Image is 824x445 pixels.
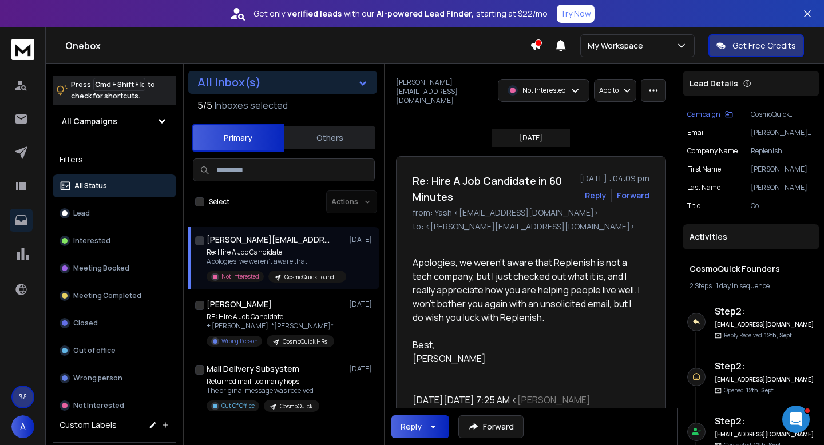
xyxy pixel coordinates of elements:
[716,281,770,291] span: 1 day in sequence
[253,8,548,19] p: Get only with our starting at $22/mo
[751,110,815,119] p: CosmoQuick Founders
[751,201,815,210] p: Co-Founder/Author/Speaker
[62,116,117,127] h1: All Campaigns
[284,125,375,150] button: Others
[188,71,377,94] button: All Inbox(s)
[53,229,176,252] button: Interested
[53,339,176,362] button: Out of office
[207,234,332,245] h1: [PERSON_NAME][EMAIL_ADDRESS][DOMAIN_NAME]
[53,284,176,307] button: Meeting Completed
[73,319,98,328] p: Closed
[683,224,819,249] div: Activities
[73,264,129,273] p: Meeting Booked
[207,321,344,331] p: + [PERSON_NAME]. *[PERSON_NAME]* Manager
[413,338,640,365] div: Best, [PERSON_NAME]
[751,183,815,192] p: [PERSON_NAME]
[690,263,813,275] h1: CosmoQuick Founders
[751,146,815,156] p: Replenish
[73,291,141,300] p: Meeting Completed
[221,337,257,345] p: Wrong Person
[53,312,176,335] button: Closed
[746,386,774,394] span: 12th, Sept
[413,256,640,338] div: Apologies, we weren’t aware that Replenish is not a tech company, but I just checked out what it ...
[349,364,375,374] p: [DATE]
[585,190,607,201] button: Reply
[413,173,573,205] h1: Re: Hire A Job Candidate in 60 Minutes
[11,415,34,438] button: A
[73,236,110,245] p: Interested
[458,415,524,438] button: Forward
[287,8,342,19] strong: verified leads
[74,181,107,190] p: All Status
[782,406,810,433] iframe: Intercom live chat
[599,86,619,95] p: Add to
[284,273,339,281] p: CosmoQuick Founders
[724,331,792,340] p: Reply Received
[715,375,815,384] h6: [EMAIL_ADDRESS][DOMAIN_NAME]
[715,304,815,318] h6: Step 2 :
[708,34,804,57] button: Get Free Credits
[209,197,229,206] label: Select
[197,98,212,112] span: 5 / 5
[73,209,90,218] p: Lead
[349,300,375,309] p: [DATE]
[65,39,530,53] h1: Onebox
[215,98,288,112] h3: Inboxes selected
[715,430,815,439] h6: [EMAIL_ADDRESS][DOMAIN_NAME]
[687,110,720,119] p: Campaign
[687,165,721,174] p: First Name
[522,86,566,95] p: Not Interested
[73,401,124,410] p: Not Interested
[617,190,649,201] div: Forward
[715,320,815,329] h6: [EMAIL_ADDRESS][DOMAIN_NAME]
[715,414,815,428] h6: Step 2 :
[53,367,176,390] button: Wrong person
[53,257,176,280] button: Meeting Booked
[207,312,344,321] p: RE: Hire A Job Candidate
[11,39,34,60] img: logo
[413,221,649,232] p: to: <[PERSON_NAME][EMAIL_ADDRESS][DOMAIN_NAME]>
[687,128,705,137] p: Email
[687,110,733,119] button: Campaign
[690,281,712,291] span: 2 Steps
[560,8,591,19] p: Try Now
[401,421,422,432] div: Reply
[73,346,116,355] p: Out of office
[724,386,774,395] p: Opened
[687,183,720,192] p: Last Name
[413,393,640,420] div: [DATE][DATE] 7:25 AM < > wrote:
[207,299,272,310] h1: [PERSON_NAME]
[53,110,176,133] button: All Campaigns
[53,202,176,225] button: Lead
[690,281,813,291] div: |
[687,146,738,156] p: Company Name
[396,78,491,105] p: [PERSON_NAME][EMAIL_ADDRESS][DOMAIN_NAME]
[764,331,792,339] span: 12th, Sept
[588,40,648,51] p: My Workspace
[53,394,176,417] button: Not Interested
[53,174,176,197] button: All Status
[71,79,155,102] p: Press to check for shortcuts.
[221,272,259,281] p: Not Interested
[221,402,255,410] p: Out Of Office
[192,124,284,152] button: Primary
[751,128,815,137] p: [PERSON_NAME][EMAIL_ADDRESS][DOMAIN_NAME]
[60,419,117,431] h3: Custom Labels
[53,152,176,168] h3: Filters
[377,8,474,19] strong: AI-powered Lead Finder,
[349,235,375,244] p: [DATE]
[687,201,700,210] p: title
[207,363,299,375] h1: Mail Delivery Subsystem
[557,5,595,23] button: Try Now
[751,165,815,174] p: [PERSON_NAME]
[280,402,312,411] p: CosmoQuick
[207,257,344,266] p: Apologies, we weren’t aware that
[207,386,319,395] p: The original message was received
[732,40,796,51] p: Get Free Credits
[715,359,815,373] h6: Step 2 :
[413,207,649,218] p: from: Yash <[EMAIL_ADDRESS][DOMAIN_NAME]>
[93,78,145,91] span: Cmd + Shift + k
[690,78,738,89] p: Lead Details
